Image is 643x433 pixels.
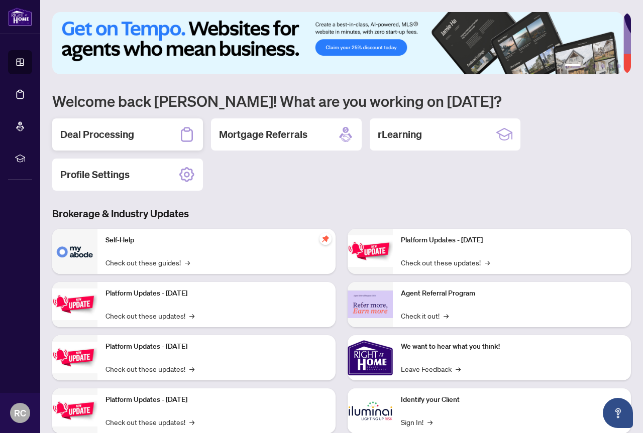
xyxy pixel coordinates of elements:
[105,416,194,427] a: Check out these updates!→
[585,64,589,68] button: 2
[348,335,393,380] img: We want to hear what you think!
[401,235,623,246] p: Platform Updates - [DATE]
[60,168,130,182] h2: Profile Settings
[319,233,332,245] span: pushpin
[348,291,393,318] img: Agent Referral Program
[52,395,97,426] img: Platform Updates - July 8, 2025
[52,91,631,110] h1: Welcome back [PERSON_NAME]! What are you working on [DATE]?
[189,310,194,321] span: →
[401,341,623,352] p: We want to hear what you think!
[348,235,393,267] img: Platform Updates - June 23, 2025
[378,127,422,141] h2: rLearning
[189,416,194,427] span: →
[401,363,461,374] a: Leave Feedback→
[401,257,490,268] a: Check out these updates!→
[485,257,490,268] span: →
[105,363,194,374] a: Check out these updates!→
[401,394,623,405] p: Identify your Client
[185,257,190,268] span: →
[617,64,621,68] button: 6
[401,288,623,299] p: Agent Referral Program
[52,207,631,221] h3: Brokerage & Industry Updates
[52,12,623,74] img: Slide 0
[105,257,190,268] a: Check out these guides!→
[14,406,26,420] span: RC
[8,8,32,26] img: logo
[105,310,194,321] a: Check out these updates!→
[105,235,328,246] p: Self-Help
[52,342,97,373] img: Platform Updates - July 21, 2025
[52,288,97,320] img: Platform Updates - September 16, 2025
[105,288,328,299] p: Platform Updates - [DATE]
[52,229,97,274] img: Self-Help
[427,416,433,427] span: →
[565,64,581,68] button: 1
[219,127,307,141] h2: Mortgage Referrals
[189,363,194,374] span: →
[401,416,433,427] a: Sign In!→
[593,64,597,68] button: 3
[105,394,328,405] p: Platform Updates - [DATE]
[609,64,613,68] button: 5
[60,127,134,141] h2: Deal Processing
[444,310,449,321] span: →
[603,398,633,428] button: Open asap
[601,64,605,68] button: 4
[401,310,449,321] a: Check it out!→
[456,363,461,374] span: →
[105,341,328,352] p: Platform Updates - [DATE]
